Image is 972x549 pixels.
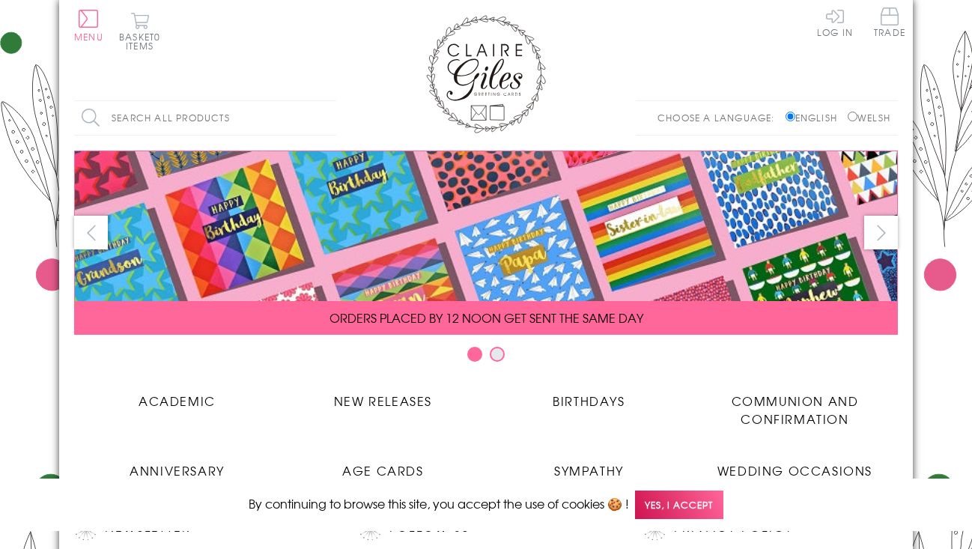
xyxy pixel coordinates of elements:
a: Sympathy [486,450,692,479]
span: Age Cards [342,461,423,479]
button: Menu [74,10,103,41]
a: Anniversary [74,450,280,479]
a: Communion and Confirmation [692,380,898,428]
span: Wedding Occasions [717,461,872,479]
label: English [786,111,845,124]
span: Sympathy [554,461,624,479]
a: Academic [74,380,280,410]
span: Anniversary [130,461,225,479]
input: Search [321,101,336,135]
span: Menu [74,30,103,43]
a: New Releases [280,380,486,410]
p: Choose a language: [657,111,783,124]
a: Trade [874,7,905,40]
button: next [864,216,898,249]
button: Carousel Page 1 (Current Slide) [467,347,482,362]
input: English [786,112,795,121]
span: 0 items [126,30,160,52]
a: Birthdays [486,380,692,410]
img: Claire Giles Greetings Cards [426,15,546,133]
span: Yes, I accept [635,491,723,520]
span: Academic [139,392,216,410]
span: Birthdays [553,392,625,410]
input: Search all products [74,101,336,135]
a: Age Cards [280,450,486,479]
a: Privacy Policy [674,518,793,538]
input: Welsh [848,112,857,121]
span: Trade [874,7,905,37]
button: Carousel Page 2 [490,347,505,362]
button: prev [74,216,108,249]
div: Carousel Pagination [74,346,898,369]
a: Log In [817,7,853,37]
button: Basket0 items [119,12,160,50]
span: Communion and Confirmation [732,392,859,428]
label: Welsh [848,111,890,124]
a: Wedding Occasions [692,450,898,479]
span: ORDERS PLACED BY 12 NOON GET SENT THE SAME DAY [329,309,643,327]
span: New Releases [334,392,432,410]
